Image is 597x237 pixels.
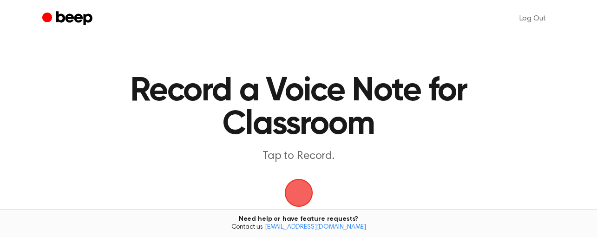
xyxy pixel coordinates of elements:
[510,7,555,30] a: Log Out
[265,224,366,230] a: [EMAIL_ADDRESS][DOMAIN_NAME]
[6,224,591,232] span: Contact us
[120,149,477,164] p: Tap to Record.
[42,10,95,28] a: Beep
[100,74,497,141] h1: Record a Voice Note for Classroom
[285,179,313,207] img: Beep Logo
